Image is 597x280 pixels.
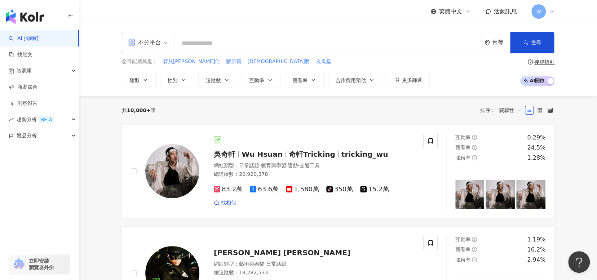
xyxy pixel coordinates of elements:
span: 63.6萬 [250,186,279,193]
span: question-circle [472,155,477,160]
span: question-circle [472,247,477,252]
span: 日常話題 [266,261,286,267]
span: 觀看率 [292,77,308,83]
div: 搜尋指引 [534,59,554,65]
span: 10,000+ [127,107,151,113]
span: 運動 [288,163,298,168]
div: 總追蹤數 ： 20,920,378 [214,171,415,178]
button: 性別 [160,73,194,87]
span: 互動率 [249,77,264,83]
span: 互動率 [455,236,470,242]
span: appstore [128,39,135,46]
span: 趨勢分析 [17,111,55,128]
span: 奇軒Tricking [289,150,335,159]
span: 更多篩選 [402,77,422,83]
span: 類型 [129,77,140,83]
img: logo [6,9,44,24]
span: 83.2萬 [214,186,243,193]
button: 追蹤數 [198,73,237,87]
span: 15.2萬 [360,186,389,193]
span: 活動訊息 [494,8,517,15]
span: · [286,163,287,168]
span: 1,580萬 [286,186,319,193]
span: environment [485,40,490,45]
span: 觀看率 [455,246,470,252]
div: 1.28% [527,154,545,162]
span: rise [9,117,14,122]
span: question-circle [472,135,477,140]
span: 繁體中文 [439,8,462,15]
span: · [298,163,299,168]
button: 互動率 [242,73,280,87]
span: question-circle [472,145,477,150]
button: 更多篩選 [386,73,430,87]
span: Wu Hsuan [242,150,283,159]
span: 立即安裝 瀏覽器外掛 [29,258,54,271]
img: chrome extension [12,258,26,270]
button: 類型 [122,73,156,87]
div: 共 筆 [122,107,156,113]
span: 漲粉率 [455,257,470,263]
span: 資源庫 [17,63,32,79]
span: question-circle [528,59,533,65]
div: 台灣 [492,39,510,45]
span: 膠原霜 [226,58,241,65]
a: searchAI 找網紅 [9,35,39,42]
span: question-circle [472,257,477,262]
a: 找相似 [214,199,236,206]
span: · [264,261,266,267]
span: 您可能感興趣： [122,58,157,65]
img: post-image [455,180,485,209]
div: 2.94% [527,256,545,264]
img: post-image [516,180,545,209]
span: 追蹤數 [206,77,221,83]
span: 競品分析 [17,128,37,144]
div: 24.5% [527,144,545,152]
button: [DEMOGRAPHIC_DATA]將 [247,58,310,66]
div: 0.29% [527,134,545,142]
span: 漲粉率 [455,155,470,161]
a: chrome extension立即安裝 瀏覽器外掛 [9,254,70,274]
iframe: Help Scout Beacon - Open [568,251,590,273]
span: tricking_wu [341,150,388,159]
span: 合作費用預估 [336,77,366,83]
a: 找貼文 [9,51,32,58]
span: 性別 [168,77,178,83]
a: 商案媒合 [9,84,37,91]
span: W [536,8,541,15]
span: · [259,163,261,168]
button: 搜尋 [510,32,554,53]
span: question-circle [472,237,477,242]
button: 觀看率 [285,73,324,87]
div: 16.2% [527,246,545,254]
span: 找相似 [221,199,236,206]
img: post-image [486,180,515,209]
span: [DEMOGRAPHIC_DATA]將 [247,58,310,65]
span: 搜尋 [531,40,541,45]
span: 藝術與娛樂 [239,261,264,267]
span: 交通工具 [299,163,319,168]
div: 1.19% [527,236,545,244]
div: 排序： [480,105,525,116]
div: BETA [38,116,55,123]
div: 網紅類型 ： [214,261,415,268]
span: 關聯性 [499,105,521,116]
button: 合作費用預估 [328,73,382,87]
button: 玄鳳堂 [315,58,331,66]
div: 不分平台 [128,37,161,48]
span: 觀看率 [455,145,470,150]
div: 總追蹤數 ： 18,282,533 [214,269,415,276]
span: 玄鳳堂 [316,58,331,65]
button: 膠原霜 [226,58,242,66]
span: 教育與學習 [261,163,286,168]
span: 碧兒[PERSON_NAME]仕 [163,58,220,65]
a: 洞察報告 [9,100,37,107]
div: 網紅類型 ： [214,162,415,169]
img: KOL Avatar [145,144,199,198]
a: KOL Avatar吳奇軒Wu Hsuan奇軒Trickingtricking_wu網紅類型：日常話題·教育與學習·運動·交通工具總追蹤數：20,920,37883.2萬63.6萬1,580萬3... [122,125,554,218]
span: [PERSON_NAME] [PERSON_NAME] [214,248,350,257]
span: 350萬 [326,186,353,193]
span: 吳奇軒 [214,150,235,159]
button: 碧兒[PERSON_NAME]仕 [163,58,220,66]
span: 日常話題 [239,163,259,168]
